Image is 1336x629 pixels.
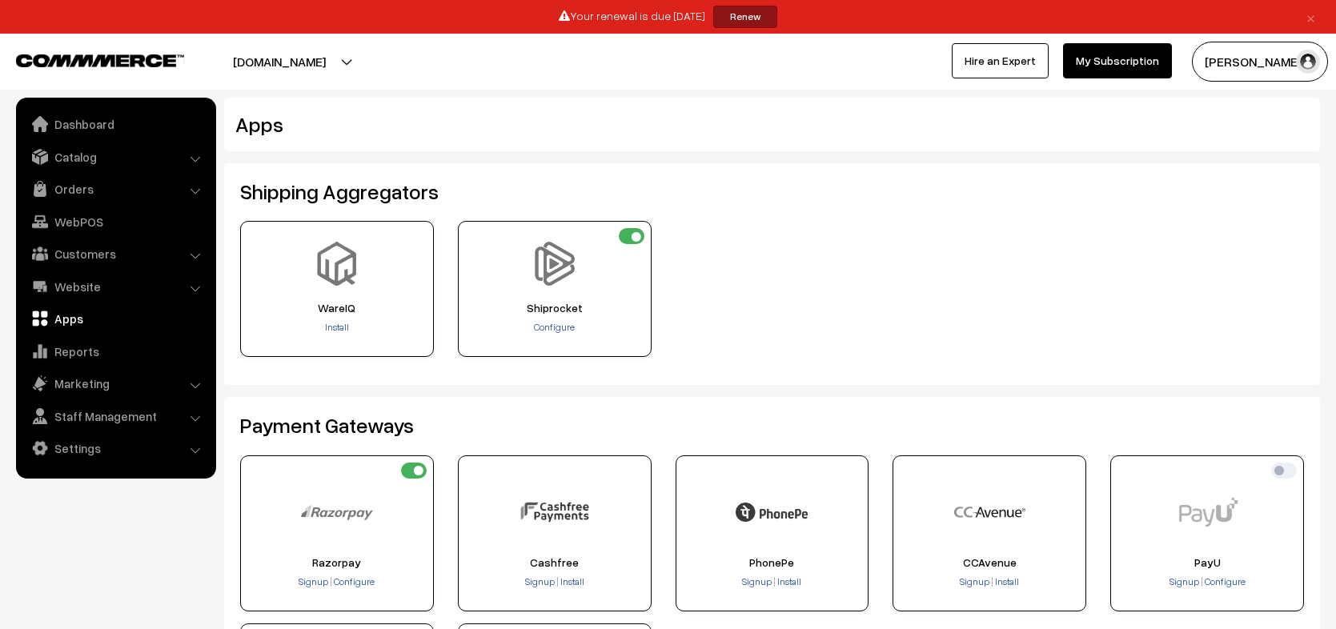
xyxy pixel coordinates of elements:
[177,42,382,82] button: [DOMAIN_NAME]
[953,476,1025,548] img: CCAvenue
[6,6,1330,28] div: Your renewal is due [DATE]
[20,304,211,333] a: Apps
[1203,575,1246,587] a: Configure
[1116,556,1298,569] span: PayU
[995,575,1019,587] span: Install
[20,174,211,203] a: Orders
[20,239,211,268] a: Customers
[559,575,584,587] a: Install
[776,575,801,587] a: Install
[20,142,211,171] a: Catalog
[534,321,575,333] a: Configure
[299,575,330,587] a: Signup
[1192,42,1328,82] button: [PERSON_NAME]
[235,112,1126,137] h2: Apps
[246,556,428,569] span: Razorpay
[960,575,991,587] a: Signup
[463,302,646,314] span: Shiprocket
[993,575,1019,587] a: Install
[742,575,773,587] a: Signup
[299,575,328,587] span: Signup
[16,54,184,66] img: COMMMERCE
[898,556,1081,569] span: CCAvenue
[525,575,556,587] a: Signup
[16,50,156,69] a: COMMMERCE
[736,476,808,548] img: PhonePe
[560,575,584,587] span: Install
[20,402,211,431] a: Staff Management
[681,575,864,591] div: |
[332,575,375,587] a: Configure
[713,6,777,28] a: Renew
[325,321,349,333] a: Install
[525,575,555,587] span: Signup
[20,434,211,463] a: Settings
[1170,575,1199,587] span: Signup
[519,476,591,548] img: Cashfree
[20,110,211,138] a: Dashboard
[240,413,1304,438] h2: Payment Gateways
[246,575,428,591] div: |
[20,369,211,398] a: Marketing
[952,43,1049,78] a: Hire an Expert
[1205,575,1246,587] span: Configure
[1170,575,1201,587] a: Signup
[960,575,989,587] span: Signup
[1296,50,1320,74] img: user
[1063,43,1172,78] a: My Subscription
[315,242,359,286] img: WareIQ
[463,575,646,591] div: |
[20,207,211,236] a: WebPOS
[532,242,576,286] img: Shiprocket
[681,556,864,569] span: PhonePe
[334,575,375,587] span: Configure
[1116,575,1298,591] div: |
[20,337,211,366] a: Reports
[898,575,1081,591] div: |
[20,272,211,301] a: Website
[742,575,772,587] span: Signup
[1171,476,1243,548] img: PayU
[1300,7,1322,26] a: ×
[463,556,646,569] span: Cashfree
[246,302,428,314] span: WareIQ
[301,476,373,548] img: Razorpay
[240,179,1304,204] h2: Shipping Aggregators
[777,575,801,587] span: Install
